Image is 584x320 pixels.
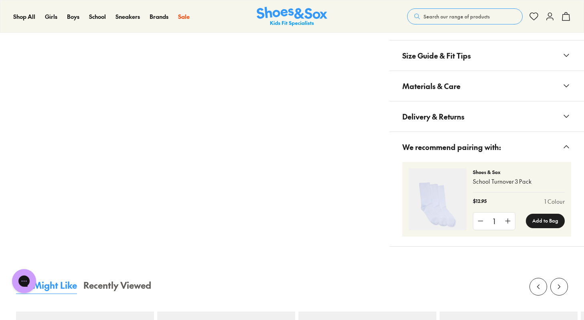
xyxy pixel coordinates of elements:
a: School [89,12,106,21]
a: Girls [45,12,57,21]
a: Shoes & Sox [257,7,327,26]
button: Materials & Care [389,71,584,101]
a: 1 Colour [544,197,565,206]
p: Shoes & Sox [473,168,565,176]
span: School [89,12,106,20]
a: Boys [67,12,79,21]
span: Brands [150,12,168,20]
button: Delivery & Returns [389,101,584,132]
img: 4-356395_1 [409,168,466,230]
span: Size Guide & Fit Tips [402,44,471,67]
button: You Might Like [16,279,77,294]
a: Shop All [13,12,35,21]
a: Sneakers [116,12,140,21]
button: Add to Bag [526,214,565,228]
span: Shop All [13,12,35,20]
span: Sale [178,12,190,20]
a: Brands [150,12,168,21]
span: Search our range of products [424,13,490,20]
img: SNS_Logo_Responsive.svg [257,7,327,26]
span: Boys [67,12,79,20]
span: Girls [45,12,57,20]
a: Sale [178,12,190,21]
div: 1 [488,213,501,230]
span: We recommend pairing with: [402,135,501,159]
iframe: Gorgias live chat messenger [8,266,40,296]
button: Recently Viewed [83,279,151,294]
p: School Turnover 3 Pack [473,177,565,186]
button: Search our range of products [407,8,523,24]
p: $12.95 [473,197,487,206]
button: Size Guide & Fit Tips [389,41,584,71]
span: Sneakers [116,12,140,20]
button: We recommend pairing with: [389,132,584,162]
span: Materials & Care [402,74,460,98]
span: Delivery & Returns [402,105,464,128]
